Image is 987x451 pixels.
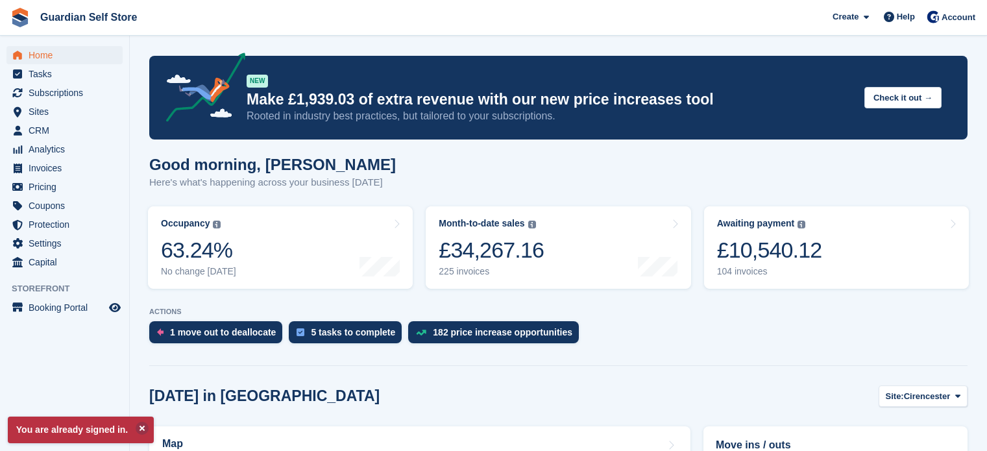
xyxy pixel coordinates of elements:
a: Occupancy 63.24% No change [DATE] [148,206,413,289]
a: menu [6,253,123,271]
a: menu [6,65,123,83]
img: move_outs_to_deallocate_icon-f764333ba52eb49d3ac5e1228854f67142a1ed5810a6f6cc68b1a99e826820c5.svg [157,328,164,336]
span: Settings [29,234,106,252]
span: Analytics [29,140,106,158]
div: NEW [247,75,268,88]
a: menu [6,234,123,252]
img: task-75834270c22a3079a89374b754ae025e5fb1db73e45f91037f5363f120a921f8.svg [297,328,304,336]
a: 1 move out to deallocate [149,321,289,350]
span: Booking Portal [29,299,106,317]
a: 182 price increase opportunities [408,321,585,350]
span: Help [897,10,915,23]
div: Occupancy [161,218,210,229]
span: Storefront [12,282,129,295]
div: 225 invoices [439,266,544,277]
span: Account [942,11,975,24]
button: Check it out → [864,87,942,108]
a: menu [6,84,123,102]
p: You are already signed in. [8,417,154,443]
a: 5 tasks to complete [289,321,408,350]
span: CRM [29,121,106,140]
span: Coupons [29,197,106,215]
div: Month-to-date sales [439,218,524,229]
a: menu [6,215,123,234]
a: menu [6,46,123,64]
img: icon-info-grey-7440780725fd019a000dd9b08b2336e03edf1995a4989e88bcd33f0948082b44.svg [798,221,805,228]
img: stora-icon-8386f47178a22dfd0bd8f6a31ec36ba5ce8667c1dd55bd0f319d3a0aa187defe.svg [10,8,30,27]
div: 5 tasks to complete [311,327,395,337]
button: Site: Cirencester [879,385,968,407]
span: Create [833,10,859,23]
p: Rooted in industry best practices, but tailored to your subscriptions. [247,109,854,123]
span: Tasks [29,65,106,83]
div: 1 move out to deallocate [170,327,276,337]
span: Protection [29,215,106,234]
div: 104 invoices [717,266,822,277]
span: Pricing [29,178,106,196]
h1: Good morning, [PERSON_NAME] [149,156,396,173]
p: ACTIONS [149,308,968,316]
img: icon-info-grey-7440780725fd019a000dd9b08b2336e03edf1995a4989e88bcd33f0948082b44.svg [528,221,536,228]
a: menu [6,103,123,121]
div: £10,540.12 [717,237,822,263]
h2: [DATE] in [GEOGRAPHIC_DATA] [149,387,380,405]
a: menu [6,140,123,158]
div: 182 price increase opportunities [433,327,572,337]
a: Month-to-date sales £34,267.16 225 invoices [426,206,690,289]
a: menu [6,159,123,177]
span: Site: [886,390,904,403]
a: menu [6,197,123,215]
span: Sites [29,103,106,121]
img: icon-info-grey-7440780725fd019a000dd9b08b2336e03edf1995a4989e88bcd33f0948082b44.svg [213,221,221,228]
div: Awaiting payment [717,218,795,229]
a: Guardian Self Store [35,6,142,28]
a: menu [6,299,123,317]
div: £34,267.16 [439,237,544,263]
div: No change [DATE] [161,266,236,277]
a: Preview store [107,300,123,315]
a: Awaiting payment £10,540.12 104 invoices [704,206,969,289]
img: price-adjustments-announcement-icon-8257ccfd72463d97f412b2fc003d46551f7dbcb40ab6d574587a9cd5c0d94... [155,53,246,127]
p: Here's what's happening across your business [DATE] [149,175,396,190]
span: Capital [29,253,106,271]
p: Make £1,939.03 of extra revenue with our new price increases tool [247,90,854,109]
a: menu [6,121,123,140]
img: Tom Scott [927,10,940,23]
span: Subscriptions [29,84,106,102]
img: price_increase_opportunities-93ffe204e8149a01c8c9dc8f82e8f89637d9d84a8eef4429ea346261dce0b2c0.svg [416,330,426,335]
span: Invoices [29,159,106,177]
span: Cirencester [904,390,951,403]
a: menu [6,178,123,196]
h2: Map [162,438,183,450]
span: Home [29,46,106,64]
div: 63.24% [161,237,236,263]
